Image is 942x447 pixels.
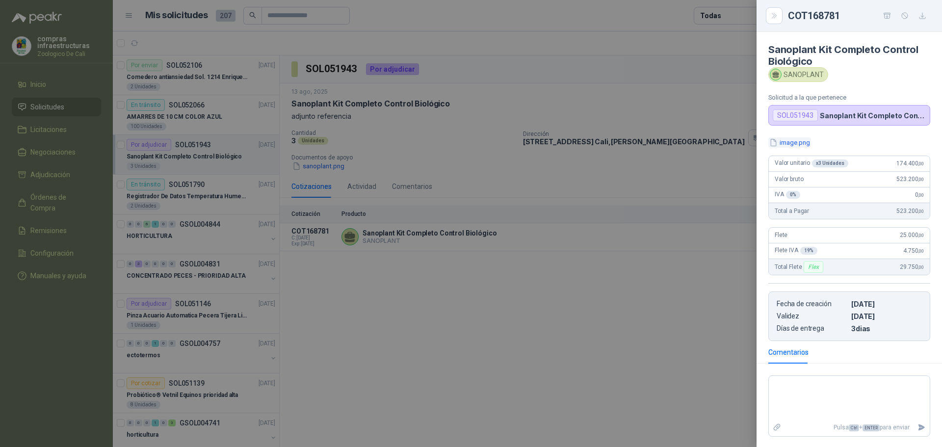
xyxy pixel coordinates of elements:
p: [DATE] [851,300,922,308]
span: 25.000 [900,232,924,238]
span: 523.200 [896,176,924,183]
span: ,00 [918,161,924,166]
span: 29.750 [900,263,924,270]
p: [DATE] [851,312,922,320]
span: Valor unitario [775,159,848,167]
div: COT168781 [788,8,930,24]
span: 4.750 [903,247,924,254]
span: Ctrl [849,424,859,431]
span: ENTER [863,424,880,431]
div: Comentarios [768,347,809,358]
span: ,00 [918,177,924,182]
span: 174.400 [896,160,924,167]
div: SANOPLANT [768,67,828,82]
span: ,00 [918,248,924,254]
span: Flete IVA [775,247,817,255]
div: 19 % [800,247,818,255]
p: Validez [777,312,847,320]
span: Flete [775,232,787,238]
div: x 3 Unidades [812,159,848,167]
span: Total a Pagar [775,208,809,214]
span: ,00 [918,192,924,198]
button: Close [768,10,780,22]
p: Pulsa + para enviar [785,419,914,436]
span: ,00 [918,233,924,238]
p: Fecha de creación [777,300,847,308]
span: Total Flete [775,261,825,273]
span: Valor bruto [775,176,803,183]
p: 3 dias [851,324,922,333]
div: 0 % [786,191,801,199]
p: Días de entrega [777,324,847,333]
button: Enviar [914,419,930,436]
p: Solicitud a la que pertenece [768,94,930,101]
button: image.png [768,137,811,148]
div: Flex [804,261,823,273]
div: SOL051943 [773,109,818,121]
h4: Sanoplant Kit Completo Control Biológico [768,44,930,67]
span: 523.200 [896,208,924,214]
p: Sanoplant Kit Completo Control Biológico [820,111,926,120]
span: ,00 [918,209,924,214]
span: 0 [915,191,924,198]
span: IVA [775,191,800,199]
span: ,00 [918,264,924,270]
